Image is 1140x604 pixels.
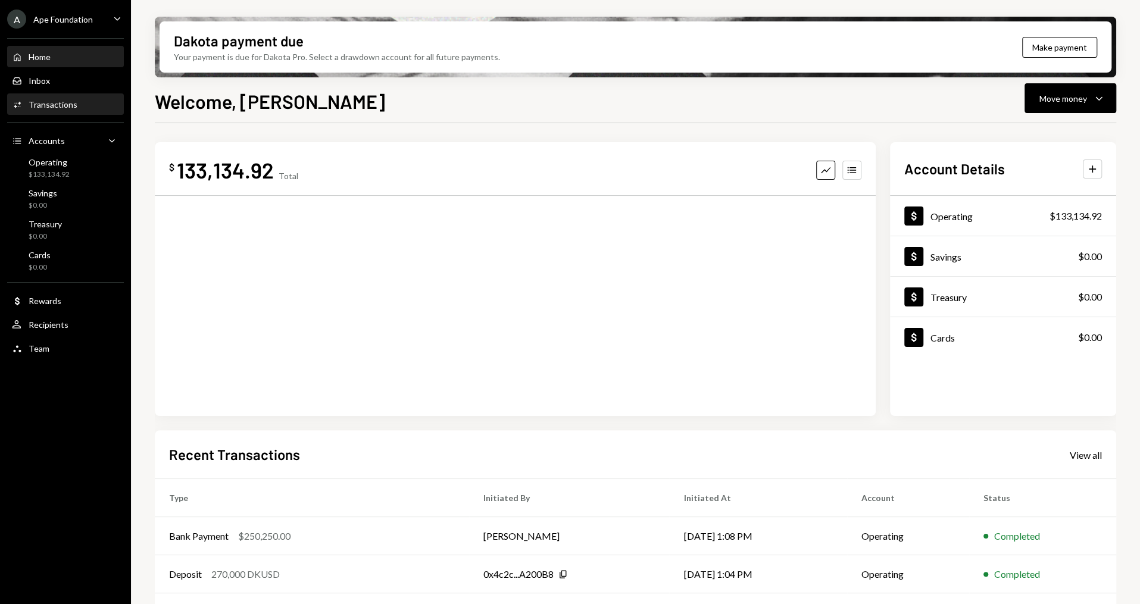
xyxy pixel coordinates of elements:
div: Savings [930,251,961,262]
a: Home [7,46,124,67]
div: Completed [994,529,1040,543]
a: Operating$133,134.92 [890,196,1116,236]
h2: Recent Transactions [169,445,300,464]
th: Initiated At [669,479,847,517]
div: $133,134.92 [1050,209,1102,223]
div: Home [29,52,51,62]
div: Bank Payment [169,529,229,543]
div: Savings [29,188,57,198]
div: Accounts [29,136,65,146]
a: Cards$0.00 [890,317,1116,357]
div: $ [169,161,174,173]
a: Transactions [7,93,124,115]
div: $0.00 [29,201,57,211]
div: View all [1070,449,1102,461]
div: Dakota payment due [174,31,304,51]
th: Type [155,479,469,517]
div: 0x4c2c...A200B8 [483,567,554,581]
div: A [7,10,26,29]
a: Savings$0.00 [890,236,1116,276]
div: 270,000 DKUSD [211,567,280,581]
th: Account [847,479,969,517]
th: Initiated By [469,479,669,517]
button: Move money [1025,83,1116,113]
a: View all [1070,448,1102,461]
a: Rewards [7,290,124,311]
div: $250,250.00 [238,529,291,543]
div: $133,134.92 [29,170,70,180]
div: Your payment is due for Dakota Pro. Select a drawdown account for all future payments. [174,51,500,63]
a: Treasury$0.00 [7,215,124,244]
a: Accounts [7,130,124,151]
div: $0.00 [1078,249,1102,264]
td: [DATE] 1:04 PM [669,555,847,593]
div: Treasury [930,292,967,303]
div: $0.00 [29,262,51,273]
div: Treasury [29,219,62,229]
div: Cards [29,250,51,260]
div: Team [29,343,49,353]
div: 133,134.92 [177,157,274,183]
div: Rewards [29,296,61,306]
a: Inbox [7,70,124,91]
div: Operating [29,157,70,167]
h1: Welcome, [PERSON_NAME] [155,89,385,113]
div: $0.00 [1078,290,1102,304]
div: Inbox [29,76,50,86]
div: Total [279,171,298,181]
a: Recipients [7,314,124,335]
div: $0.00 [29,231,62,242]
td: [DATE] 1:08 PM [669,517,847,555]
div: Transactions [29,99,77,109]
a: Treasury$0.00 [890,277,1116,317]
button: Make payment [1022,37,1097,58]
div: Operating [930,211,973,222]
a: Savings$0.00 [7,184,124,213]
div: Recipients [29,320,68,330]
td: Operating [847,555,969,593]
div: $0.00 [1078,330,1102,345]
div: Ape Foundation [33,14,93,24]
h2: Account Details [904,159,1005,179]
a: Operating$133,134.92 [7,154,124,182]
div: Move money [1039,92,1087,105]
a: Team [7,337,124,359]
div: Cards [930,332,955,343]
td: Operating [847,517,969,555]
a: Cards$0.00 [7,246,124,275]
th: Status [969,479,1116,517]
div: Deposit [169,567,202,581]
td: [PERSON_NAME] [469,517,669,555]
div: Completed [994,567,1040,581]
